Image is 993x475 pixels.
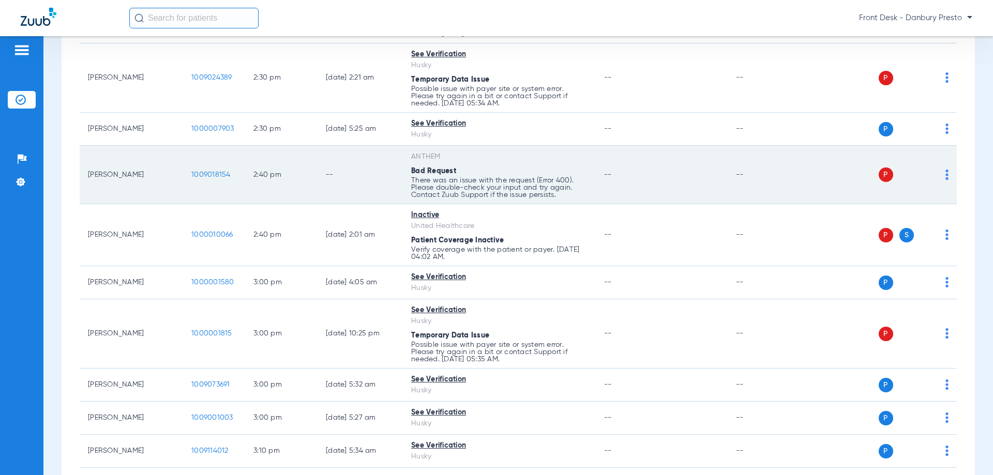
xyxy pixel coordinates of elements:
[318,146,403,204] td: --
[411,374,588,385] div: See Verification
[318,266,403,299] td: [DATE] 4:05 AM
[879,122,893,136] span: P
[728,435,798,468] td: --
[245,299,318,369] td: 3:00 PM
[411,221,588,232] div: United Healthcare
[879,378,893,392] span: P
[80,402,183,435] td: [PERSON_NAME]
[318,402,403,435] td: [DATE] 5:27 AM
[245,435,318,468] td: 3:10 PM
[728,204,798,266] td: --
[191,330,232,337] span: 1000001815
[728,402,798,435] td: --
[945,328,949,339] img: group-dot-blue.svg
[129,8,259,28] input: Search for patients
[191,74,232,81] span: 1009024389
[604,231,612,238] span: --
[945,170,949,180] img: group-dot-blue.svg
[191,279,234,286] span: 1000001580
[80,43,183,113] td: [PERSON_NAME]
[245,113,318,146] td: 2:30 PM
[245,369,318,402] td: 3:00 PM
[318,435,403,468] td: [DATE] 5:34 AM
[411,385,588,396] div: Husky
[318,43,403,113] td: [DATE] 2:21 AM
[318,299,403,369] td: [DATE] 10:25 PM
[728,113,798,146] td: --
[245,402,318,435] td: 3:00 PM
[411,118,588,129] div: See Verification
[80,435,183,468] td: [PERSON_NAME]
[879,275,893,290] span: P
[411,237,504,244] span: Patient Coverage Inactive
[411,210,588,221] div: Inactive
[80,299,183,369] td: [PERSON_NAME]
[318,369,403,402] td: [DATE] 5:32 AM
[411,151,588,162] div: ANTHEM
[411,305,588,316] div: See Verification
[411,332,489,339] span: Temporary Data Issue
[245,43,318,113] td: 2:30 PM
[728,369,798,402] td: --
[899,228,914,242] span: S
[191,447,229,454] span: 1009114012
[411,440,588,451] div: See Verification
[80,266,183,299] td: [PERSON_NAME]
[728,146,798,204] td: --
[245,266,318,299] td: 3:00 PM
[191,381,230,388] span: 1009073691
[879,71,893,85] span: P
[604,381,612,388] span: --
[318,204,403,266] td: [DATE] 2:01 AM
[134,13,144,23] img: Search Icon
[245,146,318,204] td: 2:40 PM
[945,379,949,390] img: group-dot-blue.svg
[879,411,893,425] span: P
[604,74,612,81] span: --
[411,341,588,363] p: Possible issue with payer site or system error. Please try again in a bit or contact Support if n...
[245,204,318,266] td: 2:40 PM
[21,8,56,26] img: Zuub Logo
[411,49,588,60] div: See Verification
[191,231,233,238] span: 1000010066
[604,414,612,421] span: --
[859,13,972,23] span: Front Desk - Danbury Presto
[411,76,489,83] span: Temporary Data Issue
[411,246,588,261] p: Verify coverage with the patient or payer. [DATE] 04:02 AM.
[728,43,798,113] td: --
[411,177,588,198] p: There was an issue with the request (Error 400). Please double-check your input and try again. Co...
[80,369,183,402] td: [PERSON_NAME]
[191,171,231,178] span: 1009018154
[411,60,588,71] div: Husky
[728,299,798,369] td: --
[411,272,588,283] div: See Verification
[945,277,949,287] img: group-dot-blue.svg
[411,129,588,140] div: Husky
[945,124,949,134] img: group-dot-blue.svg
[879,327,893,341] span: P
[879,167,893,182] span: P
[941,425,993,475] iframe: Chat Widget
[411,418,588,429] div: Husky
[318,113,403,146] td: [DATE] 5:25 AM
[604,447,612,454] span: --
[728,266,798,299] td: --
[411,167,456,175] span: Bad Request
[80,113,183,146] td: [PERSON_NAME]
[191,414,233,421] span: 1009001003
[945,229,949,240] img: group-dot-blue.svg
[411,316,588,327] div: Husky
[411,85,588,107] p: Possible issue with payer site or system error. Please try again in a bit or contact Support if n...
[945,412,949,423] img: group-dot-blue.svg
[604,279,612,286] span: --
[411,283,588,294] div: Husky
[13,44,30,56] img: hamburger-icon
[879,444,893,458] span: P
[604,125,612,132] span: --
[80,146,183,204] td: [PERSON_NAME]
[80,204,183,266] td: [PERSON_NAME]
[604,171,612,178] span: --
[945,72,949,83] img: group-dot-blue.svg
[604,330,612,337] span: --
